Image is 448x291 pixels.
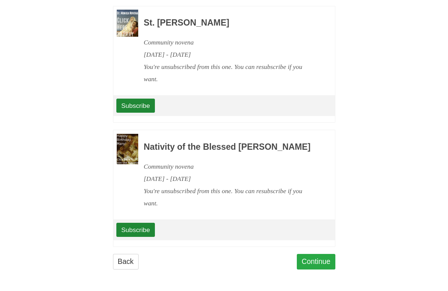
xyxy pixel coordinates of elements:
a: Subscribe [116,223,155,237]
div: Community novena [144,161,315,173]
div: Community novena [144,36,315,49]
a: Subscribe [116,99,155,113]
a: Continue [297,254,335,269]
h3: St. [PERSON_NAME] [144,18,315,28]
a: Back [113,254,139,269]
img: Novena image [117,10,138,37]
div: You're unsubscribed from this one. You can resubscribe if you want. [144,185,315,209]
img: Novena image [117,134,138,164]
h3: Nativity of the Blessed [PERSON_NAME] [144,142,315,152]
div: [DATE] - [DATE] [144,173,315,185]
div: [DATE] - [DATE] [144,49,315,61]
div: You're unsubscribed from this one. You can resubscribe if you want. [144,61,315,85]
